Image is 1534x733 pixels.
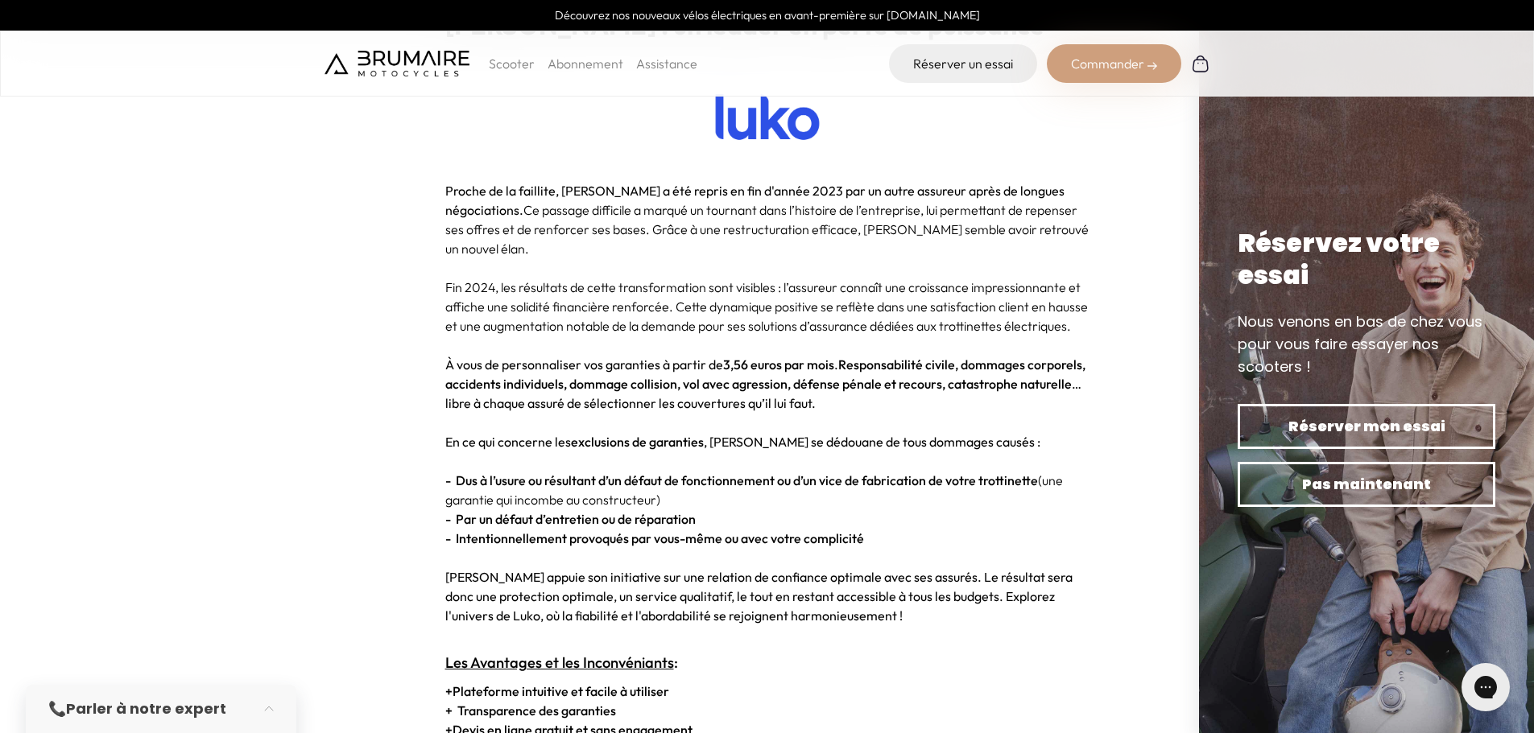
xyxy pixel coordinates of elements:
[445,653,674,672] span: Les Avantages et les Inconvéniants
[445,471,1090,509] p: (une garantie qui incombe au constructeur)
[445,278,1090,336] p: Fin 2024, les résultats de cette transformation sont visibles : l’assureur connaît une croissance...
[445,702,616,719] span: + Transparence des garanties
[571,434,704,450] strong: exclusions de garanties
[1453,657,1518,717] iframe: Gorgias live chat messenger
[445,183,1065,218] span: Proche de la faillite, [PERSON_NAME] a été repris en fin d'année 2023 par un autre assureur après...
[445,683,669,699] strong: Plateforme intuitive et facile à utiliser
[1047,44,1181,83] div: Commander
[445,472,1038,488] strong: - Dus à l’usure ou résultant d’un défaut de fonctionnement ou d’un vice de fabrication de votre t...
[445,356,1085,411] span: À vous de personnaliser vos garanties à partir de . … libre à chaque assuré de sélectionner les c...
[445,511,696,527] strong: - Par un défaut d’entretien ou de réparation
[445,653,678,672] strong: :
[445,434,1040,450] span: En ce qui concerne les , [PERSON_NAME] se dédouane de tous dommages causés :
[548,56,623,72] a: Abonnement
[1191,54,1210,73] img: Panier
[325,51,469,76] img: Brumaire Motocycles
[445,569,1073,624] span: [PERSON_NAME] appuie son initiative sur une relation de confiance optimale avec ses assurés. Le r...
[636,56,697,72] a: Assistance
[489,54,535,73] p: Scooter
[445,181,1090,258] p: Ce passage difficile a marqué un tournant dans l’histoire de l’entreprise, lui permettant de repe...
[1147,61,1157,71] img: right-arrow-2.png
[445,530,864,546] strong: - Intentionnellement provoqués par vous-même ou avec votre complicité
[889,44,1037,83] a: Réserver un essai
[723,356,834,373] strong: 3,56 euros par mois
[445,683,453,699] span: +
